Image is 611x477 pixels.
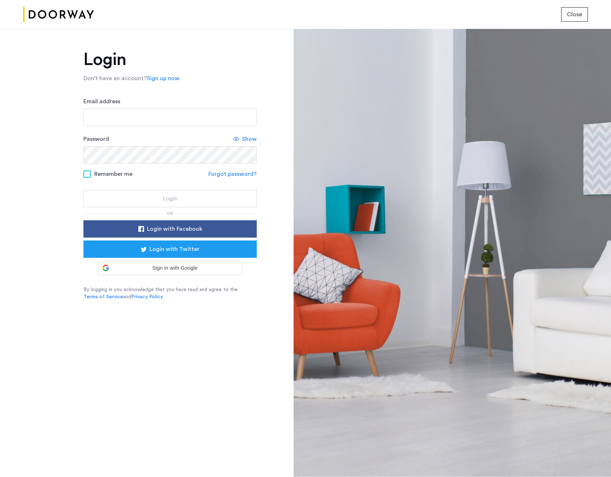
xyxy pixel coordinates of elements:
h1: Login [83,51,257,68]
label: Email address [83,97,120,106]
p: By logging in you acknowledge that you have read and agree to the and . [83,286,257,300]
span: Close [567,10,582,19]
button: button [83,190,257,207]
span: Remember me [94,170,133,178]
span: Show [242,135,257,143]
span: Login with Facebook [147,225,202,233]
span: Login [163,194,178,203]
button: button [83,220,257,238]
span: Sign in with Google [112,264,238,272]
span: Don’t have an account? [83,75,147,81]
button: button [83,240,257,258]
span: or [167,211,173,216]
label: Password [83,135,109,143]
button: button [561,7,588,22]
a: Terms of Service [83,293,123,300]
a: Privacy Policy [131,293,163,300]
img: logo [23,1,94,28]
a: Sign up now [147,74,179,83]
div: Sign in with Google [98,261,242,275]
a: Forgot password? [208,170,257,178]
span: Login with Twitter [149,245,199,253]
